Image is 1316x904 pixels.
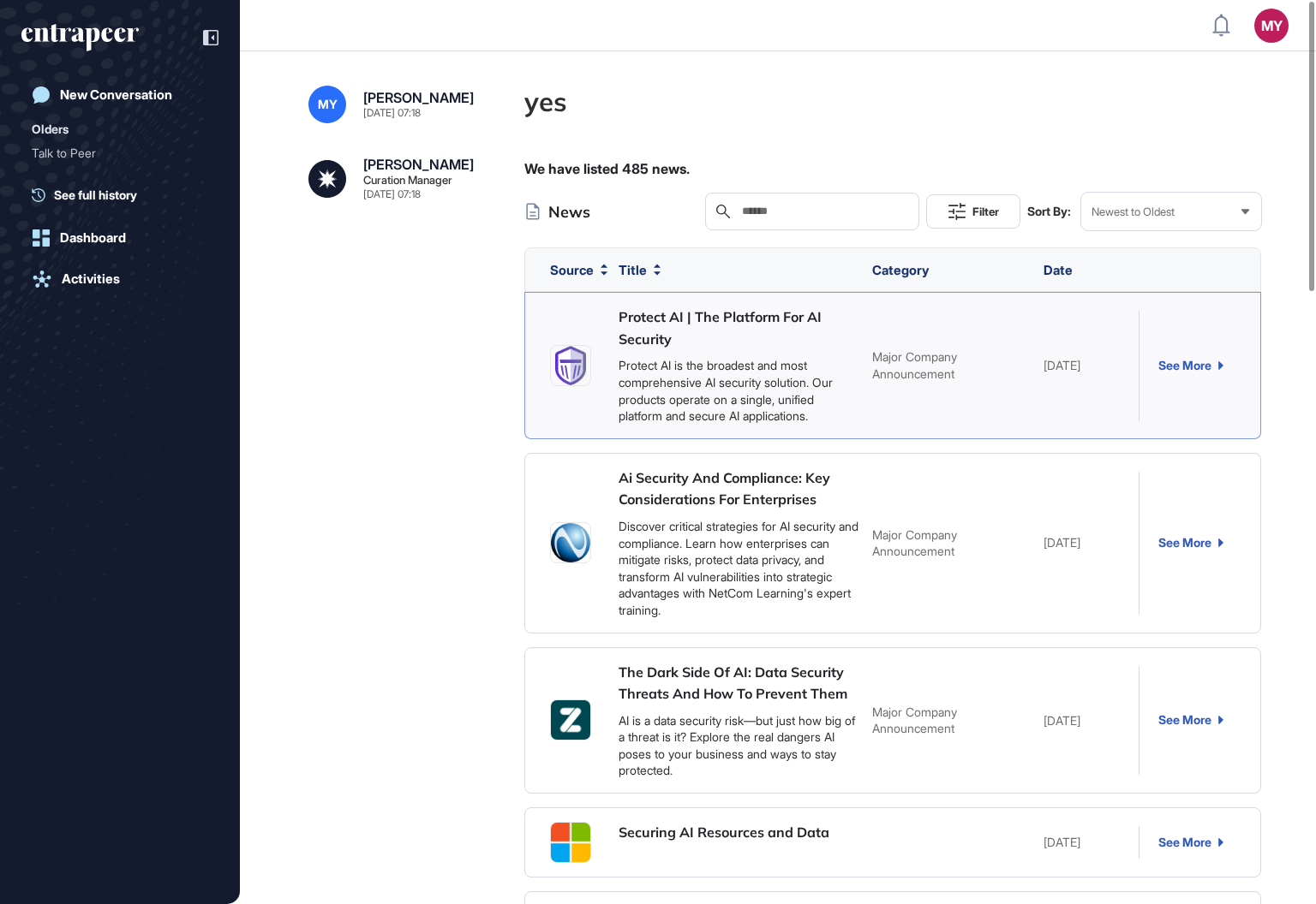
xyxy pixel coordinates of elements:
button: Filter [926,194,1020,229]
div: [DATE] [1037,834,1140,851]
div: Major Company Announcement [865,704,1037,737]
div: [DATE] [1037,534,1140,551]
div: TOGGLE DISPLAY [9,881,1307,894]
div: [PERSON_NAME] [363,91,474,104]
h4: yes [524,86,1261,117]
span: Source [550,264,594,277]
img: favicons [551,823,590,862]
span: Filter [972,205,999,218]
a: New Conversation [21,78,218,112]
div: [DATE] 07:18 [363,108,421,118]
a: Discover critical strategies for AI security and compliance. Learn how enterprises can mitigate r... [619,519,858,617]
span: MY [318,98,338,111]
div: [DATE] [1037,357,1140,374]
div: Olders [32,119,69,140]
img: favicons [551,346,590,386]
a: Activities [21,262,218,296]
div: Major Company Announcement [865,348,1037,382]
div: Talk to Peer [32,140,208,167]
div: Dashboard [60,230,126,246]
a: Protect AI is the broadest and most comprehensive AI security solution. Our products operate on a... [619,358,833,423]
button: Source [550,263,607,277]
span: See full history [54,186,137,204]
div: [DATE] [1037,712,1140,729]
a: See More [1158,536,1223,550]
img: favicons [551,523,590,562]
a: See More [1158,836,1223,849]
div: Major Company Announcement [865,526,1037,560]
a: Securing AI Resources and Data [619,824,829,841]
span: Newest to Oldest [1092,205,1175,218]
div: Talk to Peer [32,140,194,167]
a: Ai Security And Compliance: Key Considerations For Enterprises [619,469,830,508]
div: We have listed 485 news. [524,158,1261,180]
div: [DATE] 07:18 [363,189,421,199]
div: Activities [62,271,120,287]
div: Curation Manager [363,175,452,186]
button: Title [619,263,661,277]
a: See More [1158,359,1223,372]
span: Date [1044,262,1073,278]
a: See full history [32,186,218,204]
div: New Conversation [60,87,172,103]
span: Sort By: [1027,205,1071,218]
a: Dashboard [21,221,218,255]
a: See More [1158,713,1223,727]
span: Category [872,262,929,278]
button: MY [1254,9,1289,43]
div: entrapeer-logo [21,24,139,51]
img: favicons [551,700,590,740]
a: AI is a data security risk—but just how big of a threat is it? Explore the real dangers AI poses ... [619,713,855,778]
div: News [524,202,590,222]
a: The Dark Side Of AI: Data Security Threats And How To Prevent Them [619,663,847,703]
a: Protect AI | The Platform For AI Security [619,308,822,348]
div: [PERSON_NAME] [363,158,474,171]
span: Title [619,264,647,277]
